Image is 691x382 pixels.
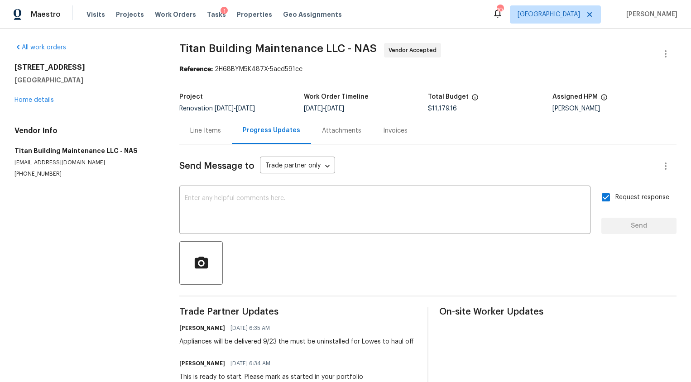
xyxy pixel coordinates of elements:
span: Visits [86,10,105,19]
span: Maestro [31,10,61,19]
div: 1 [221,7,228,16]
span: Trade Partner Updates [179,307,417,316]
h5: Work Order Timeline [304,94,369,100]
div: 2H68BYM5K487X-5acd591ec [179,65,677,74]
h2: [STREET_ADDRESS] [14,63,158,72]
span: Properties [237,10,272,19]
span: Projects [116,10,144,19]
span: Vendor Accepted [389,46,440,55]
div: This is ready to start. Please mark as started in your portfolio [179,372,363,382]
h5: Project [179,94,203,100]
span: Tasks [207,11,226,18]
h5: Titan Building Maintenance LLC - NAS [14,146,158,155]
span: [DATE] [304,105,323,112]
span: Renovation [179,105,255,112]
h6: [PERSON_NAME] [179,324,225,333]
b: Reference: [179,66,213,72]
span: [DATE] 6:34 AM [230,359,270,368]
div: [PERSON_NAME] [552,105,677,112]
span: Geo Assignments [283,10,342,19]
span: Titan Building Maintenance LLC - NAS [179,43,377,54]
div: Line Items [190,126,221,135]
div: Trade partner only [260,159,335,174]
span: [DATE] [236,105,255,112]
div: Appliances will be delivered 9/23 the must be uninstalled for Lowes to haul off [179,337,414,346]
p: [EMAIL_ADDRESS][DOMAIN_NAME] [14,159,158,167]
span: [PERSON_NAME] [623,10,677,19]
div: Progress Updates [243,126,300,135]
span: The total cost of line items that have been proposed by Opendoor. This sum includes line items th... [471,94,479,105]
span: Work Orders [155,10,196,19]
div: Invoices [383,126,408,135]
span: Send Message to [179,162,254,171]
span: The hpm assigned to this work order. [600,94,608,105]
h5: Assigned HPM [552,94,598,100]
span: [GEOGRAPHIC_DATA] [518,10,580,19]
a: Home details [14,97,54,103]
div: Attachments [322,126,361,135]
span: [DATE] 6:35 AM [230,324,270,333]
span: On-site Worker Updates [439,307,677,316]
h4: Vendor Info [14,126,158,135]
span: $11,179.16 [428,105,457,112]
span: Request response [615,193,669,202]
span: - [304,105,344,112]
h5: Total Budget [428,94,469,100]
h5: [GEOGRAPHIC_DATA] [14,76,158,85]
span: [DATE] [325,105,344,112]
span: - [215,105,255,112]
div: 10 [497,5,503,14]
span: [DATE] [215,105,234,112]
h6: [PERSON_NAME] [179,359,225,368]
p: [PHONE_NUMBER] [14,170,158,178]
a: All work orders [14,44,66,51]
